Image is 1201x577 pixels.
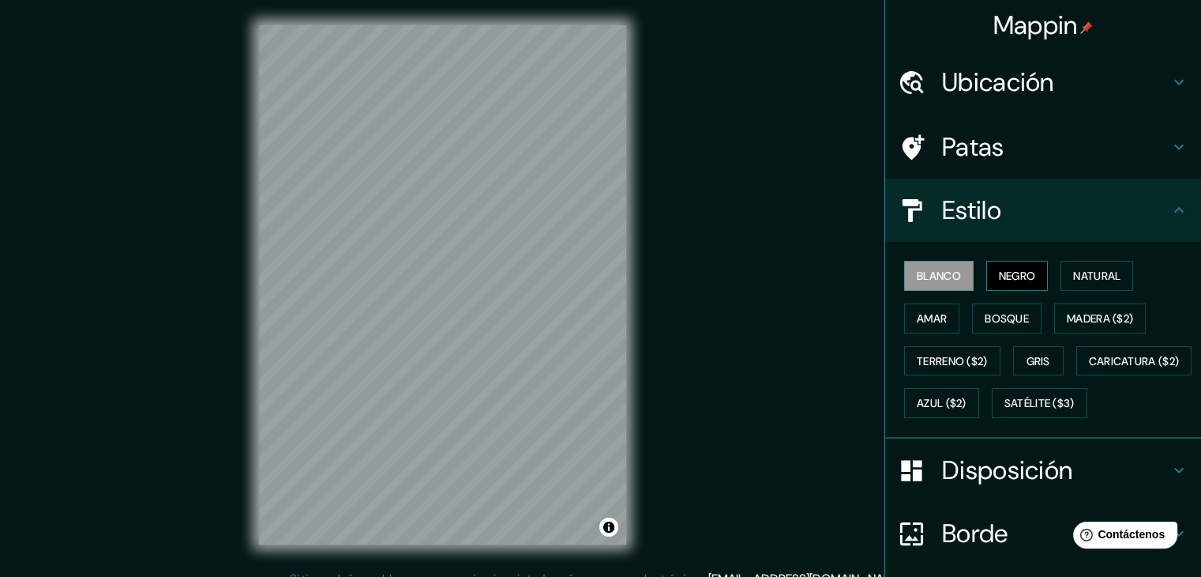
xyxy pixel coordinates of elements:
button: Madera ($2) [1054,304,1146,334]
button: Gris [1013,346,1064,376]
div: Ubicación [885,51,1201,114]
div: Borde [885,502,1201,565]
iframe: Lanzador de widgets de ayuda [1060,515,1184,560]
font: Satélite ($3) [1004,397,1075,411]
font: Blanco [917,269,961,283]
button: Caricatura ($2) [1076,346,1192,376]
font: Natural [1073,269,1120,283]
div: Disposición [885,439,1201,502]
div: Estilo [885,179,1201,242]
button: Satélite ($3) [992,388,1087,418]
font: Ubicación [942,66,1054,99]
canvas: Mapa [259,25,626,545]
font: Borde [942,517,1008,550]
img: pin-icon.png [1080,21,1093,34]
font: Estilo [942,194,1001,227]
button: Activar o desactivar atribución [599,518,618,537]
font: Gris [1026,354,1050,368]
button: Negro [986,261,1049,291]
button: Bosque [972,304,1041,334]
font: Amar [917,311,947,326]
div: Patas [885,115,1201,179]
button: Natural [1060,261,1133,291]
button: Blanco [904,261,974,291]
button: Terreno ($2) [904,346,1000,376]
font: Disposición [942,454,1072,487]
font: Terreno ($2) [917,354,988,368]
button: Amar [904,304,959,334]
font: Mappin [993,9,1078,42]
font: Madera ($2) [1067,311,1133,326]
button: Azul ($2) [904,388,979,418]
font: Caricatura ($2) [1089,354,1180,368]
font: Patas [942,130,1004,164]
font: Azul ($2) [917,397,966,411]
font: Negro [999,269,1036,283]
font: Bosque [985,311,1029,326]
